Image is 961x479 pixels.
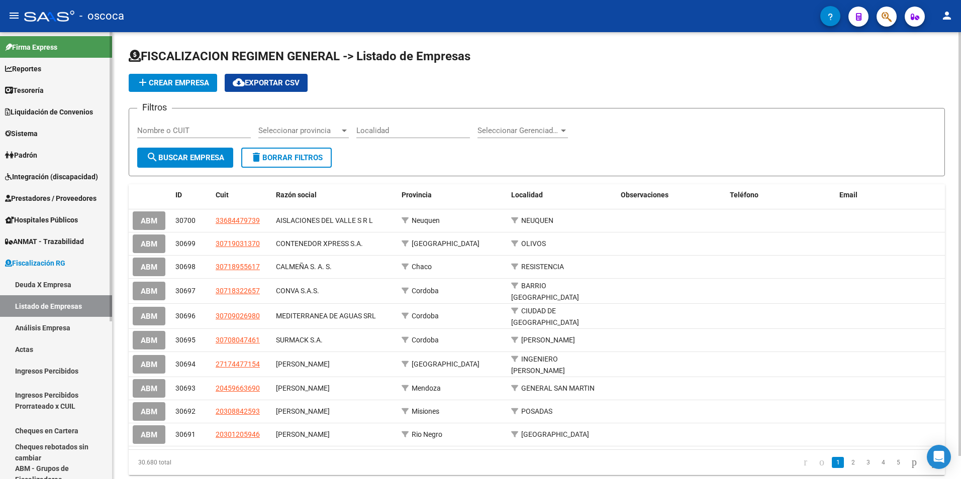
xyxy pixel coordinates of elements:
span: Chaco [412,263,432,271]
span: CONTENEDOR XPRESS S.A. [276,240,363,248]
span: Integración (discapacidad) [5,171,98,182]
span: Cordoba [412,312,439,320]
a: go to last page [924,457,938,468]
span: Seleccionar Gerenciador [477,126,559,135]
mat-icon: person [941,10,953,22]
datatable-header-cell: Teléfono [726,184,835,206]
li: page 1 [830,454,845,471]
span: Fiscalización RG [5,258,65,269]
span: 30696 [175,312,196,320]
span: CIUDAD DE [GEOGRAPHIC_DATA] [511,307,579,326]
span: Seleccionar provincia [258,126,340,135]
span: GUASTAVINO RUBEN DARIO [276,407,330,415]
span: 30699 [175,240,196,248]
span: ABM [141,407,157,416]
span: RESISTENCIA [521,263,564,271]
a: 3 [862,457,874,468]
span: Crear Empresa [137,78,209,87]
span: Cordoba [412,336,439,344]
div: 30.680 total [129,450,290,475]
datatable-header-cell: Provincia [398,184,507,206]
span: 30692 [175,407,196,415]
button: ABM [133,211,165,230]
span: 30719031370 [216,240,260,248]
h3: Filtros [137,100,172,114]
a: 2 [847,457,859,468]
span: FISCALIZACION REGIMEN GENERAL -> Listado de Empresas [129,49,470,63]
span: ABM [141,240,157,249]
li: page 5 [891,454,906,471]
a: 5 [892,457,904,468]
button: ABM [133,307,165,325]
button: ABM [133,258,165,276]
button: ABM [133,425,165,444]
span: 30698 [175,263,196,271]
mat-icon: search [146,151,158,163]
datatable-header-cell: Razón social [272,184,398,206]
span: - oscoca [79,5,124,27]
button: Exportar CSV [225,74,308,92]
span: ABM [141,263,157,272]
span: Borrar Filtros [250,153,323,162]
span: RODRIGUEZ CRISTIAN ALEXIS [276,430,330,438]
span: ABM [141,360,157,369]
span: NEUQUEN [521,216,553,224]
span: MONTIVERO AXEL FERNANDO [276,384,330,392]
span: Tesorería [5,85,44,96]
span: Sistema [5,128,38,139]
a: go to next page [907,457,921,468]
span: 30718322657 [216,287,260,295]
span: Observaciones [621,191,668,199]
span: ABM [141,287,157,296]
span: [PERSON_NAME] [521,336,575,344]
span: 30694 [175,360,196,368]
div: Open Intercom Messenger [927,445,951,469]
li: page 4 [876,454,891,471]
span: Provincia [402,191,432,199]
button: ABM [133,402,165,421]
span: Neuquen [412,216,440,224]
button: Buscar Empresa [137,148,233,168]
span: Firma Express [5,42,57,53]
span: 30691 [175,430,196,438]
span: ABM [141,336,157,345]
span: Hospitales Públicos [5,214,78,225]
span: Mendoza [412,384,441,392]
span: ID [175,191,182,199]
button: Borrar Filtros [241,148,332,168]
mat-icon: menu [8,10,20,22]
span: 30718955617 [216,263,260,271]
span: INGENIERO [PERSON_NAME] [511,355,565,375]
a: 4 [877,457,889,468]
span: 30708047461 [216,336,260,344]
span: POSADAS [521,407,552,415]
a: go to previous page [815,457,829,468]
button: ABM [133,331,165,349]
button: ABM [133,282,165,300]
span: CONVA S.A.S. [276,287,319,295]
mat-icon: add [137,76,149,88]
a: 1 [832,457,844,468]
span: 27174477154 [216,360,260,368]
span: Razón social [276,191,317,199]
span: VELASQUEZ JULIA MARCELA [276,360,330,368]
datatable-header-cell: Observaciones [617,184,726,206]
span: GENERAL SAN MARTIN [521,384,595,392]
span: 30697 [175,287,196,295]
span: Prestadores / Proveedores [5,193,97,204]
span: 30695 [175,336,196,344]
span: Reportes [5,63,41,74]
span: 30693 [175,384,196,392]
span: ABM [141,430,157,439]
span: Liquidación de Convenios [5,106,93,117]
span: Email [839,191,857,199]
span: Exportar CSV [233,78,300,87]
span: ABM [141,384,157,393]
li: page 3 [860,454,876,471]
span: SURMACK S.A. [276,336,323,344]
datatable-header-cell: Email [835,184,945,206]
datatable-header-cell: Localidad [507,184,617,206]
span: ABM [141,312,157,321]
span: 33684479739 [216,216,260,224]
span: Padrón [5,150,37,161]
